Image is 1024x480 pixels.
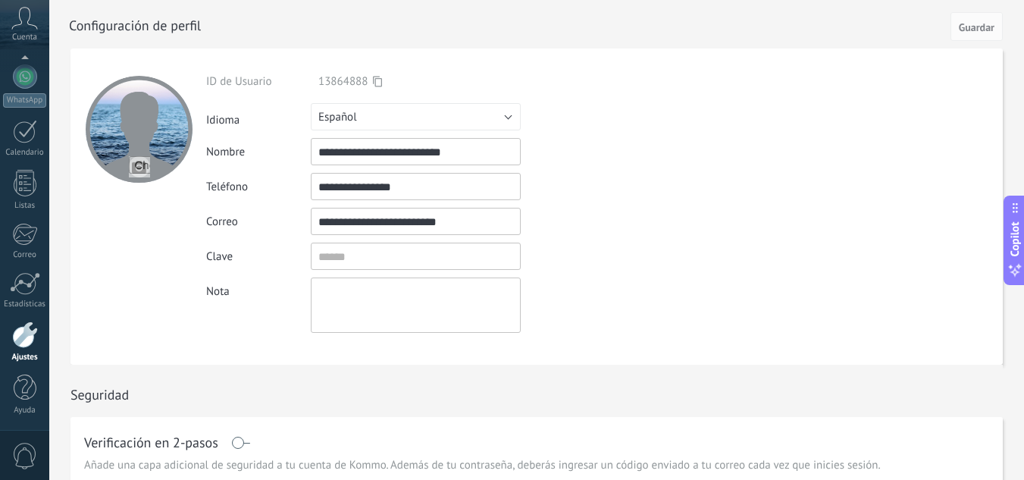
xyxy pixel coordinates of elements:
div: Nombre [206,145,311,159]
div: Clave [206,249,311,264]
span: Añade una capa adicional de seguridad a tu cuenta de Kommo. Además de tu contraseña, deberás ingr... [84,458,881,473]
div: Idioma [206,107,311,127]
span: Español [318,110,357,124]
div: Estadísticas [3,300,47,309]
div: Calendario [3,148,47,158]
span: Cuenta [12,33,37,42]
button: Guardar [950,12,1003,41]
h1: Seguridad [70,386,129,403]
div: Nota [206,278,311,299]
h1: Verificación en 2-pasos [84,437,218,449]
span: 13864888 [318,74,368,89]
button: Español [311,103,521,130]
div: WhatsApp [3,93,46,108]
div: ID de Usuario [206,74,311,89]
div: Ajustes [3,353,47,362]
div: Listas [3,201,47,211]
div: Ayuda [3,406,47,416]
span: Copilot [1007,221,1022,256]
div: Teléfono [206,180,311,194]
span: Guardar [959,22,994,33]
div: Correo [206,215,311,229]
div: Correo [3,250,47,260]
